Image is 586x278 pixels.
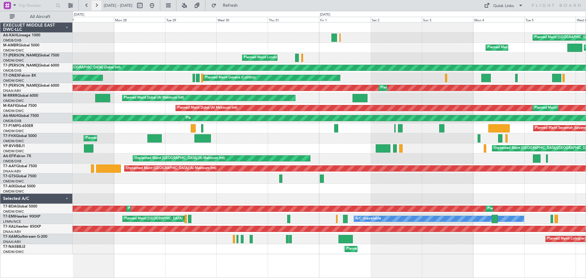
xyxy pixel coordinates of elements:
[3,134,16,138] span: T7-FHX
[3,64,38,67] span: T7-[PERSON_NAME]
[3,84,59,88] a: T7-[PERSON_NAME]Global 6000
[3,124,18,128] span: T7-P1MP
[3,104,16,108] span: M-RAFI
[3,235,47,239] a: T7-XAMGulfstream G-200
[3,78,24,83] a: OMDW/DWC
[3,114,18,118] span: A6-MAH
[3,74,19,78] span: T7-ONEX
[3,189,24,194] a: OMDW/DWC
[3,209,24,214] a: OMDW/DWC
[3,124,33,128] a: T7-P1MPG-650ER
[244,53,317,62] div: Planned Maint London ([GEOGRAPHIC_DATA])
[3,229,21,234] a: DNAA/ABV
[3,154,31,158] a: A6-EFIFalcon 7X
[126,164,216,173] div: Unplanned Maint [GEOGRAPHIC_DATA] (Al Maktoum Intl)
[3,109,24,113] a: OMDW/DWC
[124,93,184,103] div: Planned Maint Dubai (Al Maktoum Intl)
[3,54,38,57] span: T7-[PERSON_NAME]
[165,17,216,22] div: Tue 29
[3,34,17,37] span: A6-KAH
[3,94,38,98] a: M-RRRRGlobal 6000
[268,17,319,22] div: Thu 31
[3,149,24,153] a: OMDW/DWC
[3,84,38,88] span: T7-[PERSON_NAME]
[3,250,24,254] a: OMDW/DWC
[487,204,548,213] div: Planned Maint Dubai (Al Maktoum Intl)
[16,15,64,19] span: All Aircraft
[487,43,584,52] div: Planned Maint [GEOGRAPHIC_DATA] ([GEOGRAPHIC_DATA])
[3,245,25,249] a: T7-NASBBJ2
[3,185,15,188] span: T7-AIX
[3,179,24,184] a: OMDW/DWC
[481,1,526,10] button: Quick Links
[3,215,40,218] a: T7-EMIHawker 900XP
[3,225,41,229] a: T7-XALHawker 850XP
[3,68,21,73] a: OMDB/DXB
[128,204,188,213] div: Planned Maint Dubai (Al Maktoum Intl)
[104,3,132,8] span: [DATE] - [DATE]
[3,219,21,224] a: LFMN/NCE
[3,114,39,118] a: A6-MAHGlobal 7500
[356,214,381,223] div: A/C Unavailable
[85,134,182,143] div: Planned Maint [GEOGRAPHIC_DATA] ([GEOGRAPHIC_DATA])
[3,235,17,239] span: T7-XAM
[3,175,16,178] span: T7-GTS
[208,1,245,10] button: Refresh
[135,154,225,163] div: Unplanned Maint [GEOGRAPHIC_DATA] (Al Maktoum Intl)
[3,44,39,47] a: M-AMBRGlobal 5000
[3,48,24,53] a: OMDW/DWC
[3,144,16,148] span: VP-BVV
[319,17,370,22] div: Fri 1
[422,17,473,22] div: Sun 3
[3,54,59,57] a: T7-[PERSON_NAME]Global 7500
[177,103,237,113] div: Planned Maint Dubai (Al Maktoum Intl)
[3,205,37,208] a: T7-BDAGlobal 5000
[3,225,16,229] span: T7-XAL
[3,119,21,123] a: OMDB/DXB
[124,214,183,223] div: Planned Maint [GEOGRAPHIC_DATA]
[3,38,21,43] a: OMDB/DXB
[3,64,59,67] a: T7-[PERSON_NAME]Global 6000
[371,17,422,22] div: Sat 2
[205,73,255,82] div: Planned Maint Geneva (Cointrin)
[3,154,14,158] span: A6-EFI
[320,12,330,17] div: [DATE]
[19,1,54,10] input: Trip Number
[493,3,514,9] div: Quick Links
[3,175,36,178] a: T7-GTSGlobal 7500
[346,244,415,254] div: Planned Maint Abuja ([PERSON_NAME] Intl)
[3,134,37,138] a: T7-FHXGlobal 5000
[3,245,16,249] span: T7-NAS
[3,164,37,168] a: T7-AAYGlobal 7500
[3,58,24,63] a: OMDW/DWC
[3,185,35,188] a: T7-AIXGlobal 5000
[3,34,40,37] a: A6-KAHLineage 1000
[63,17,114,22] div: Sun 27
[186,114,288,123] div: Planned Maint [GEOGRAPHIC_DATA] ([GEOGRAPHIC_DATA] Intl)
[3,99,24,103] a: OMDW/DWC
[7,12,66,22] button: All Aircraft
[524,17,576,22] div: Tue 5
[3,144,25,148] a: VP-BVVBBJ1
[218,3,243,8] span: Refresh
[114,17,165,22] div: Mon 28
[3,159,21,164] a: OMDB/DXB
[381,83,441,92] div: Planned Maint Dubai (Al Maktoum Intl)
[74,12,84,17] div: [DATE]
[3,88,21,93] a: DNAA/ABV
[3,164,16,168] span: T7-AAY
[216,17,268,22] div: Wed 30
[473,17,524,22] div: Mon 4
[3,215,15,218] span: T7-EMI
[3,205,16,208] span: T7-BDA
[49,63,121,72] div: AOG Maint [GEOGRAPHIC_DATA] (Dubai Intl)
[3,169,21,174] a: DNAA/ABV
[3,94,17,98] span: M-RRRR
[3,139,24,143] a: OMDW/DWC
[3,240,21,244] a: DNAA/ABV
[3,74,36,78] a: T7-ONEXFalcon 8X
[3,44,19,47] span: M-AMBR
[3,104,37,108] a: M-RAFIGlobal 7500
[3,129,24,133] a: OMDW/DWC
